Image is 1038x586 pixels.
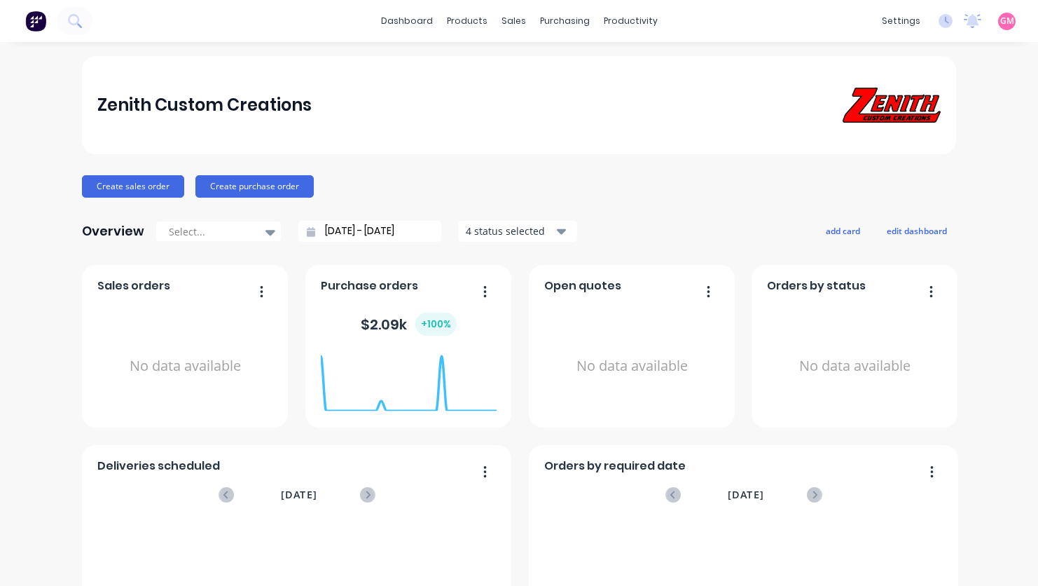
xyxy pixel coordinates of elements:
button: edit dashboard [878,222,956,240]
a: dashboard [374,11,440,32]
div: No data available [544,300,720,432]
button: Create sales order [82,175,184,198]
span: Open quotes [544,278,621,294]
div: No data available [767,300,943,432]
div: 4 status selected [466,224,554,238]
button: Create purchase order [195,175,314,198]
span: [DATE] [728,487,764,503]
div: + 100 % [415,313,457,336]
span: Purchase orders [321,278,418,294]
div: productivity [597,11,665,32]
div: settings [875,11,927,32]
div: No data available [97,300,273,432]
span: [DATE] [281,487,317,503]
div: Zenith Custom Creations [97,91,312,119]
div: Overview [82,217,144,245]
span: Orders by required date [544,458,686,475]
div: sales [494,11,533,32]
span: Deliveries scheduled [97,458,220,475]
span: Orders by status [767,278,866,294]
div: products [440,11,494,32]
img: Factory [25,11,46,32]
div: purchasing [533,11,597,32]
div: $ 2.09k [361,313,457,336]
button: 4 status selected [458,221,577,242]
span: GM [1000,15,1014,27]
button: add card [817,222,869,240]
span: Sales orders [97,278,170,294]
img: Zenith Custom Creations [843,88,941,122]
